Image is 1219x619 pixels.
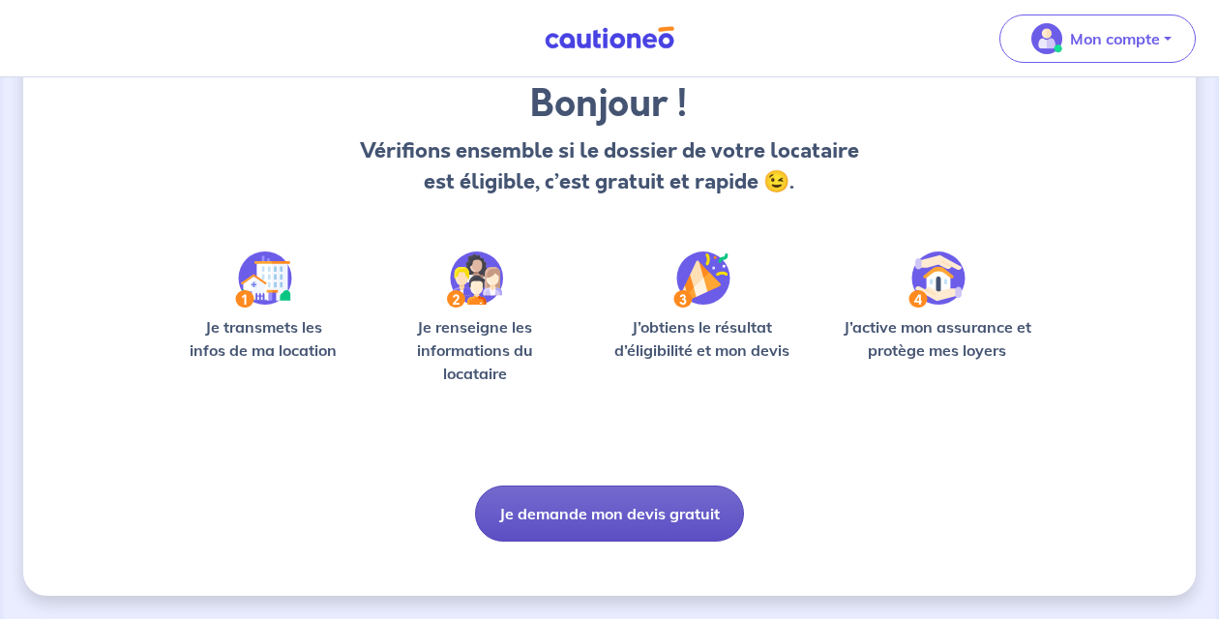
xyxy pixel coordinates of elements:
[537,26,682,50] img: Cautioneo
[358,81,861,128] h3: Bonjour !
[475,486,744,542] button: Je demande mon devis gratuit
[673,251,730,308] img: /static/f3e743aab9439237c3e2196e4328bba9/Step-3.svg
[908,251,966,308] img: /static/bfff1cf634d835d9112899e6a3df1a5d/Step-4.svg
[178,315,348,362] p: Je transmets les infos de ma location
[999,15,1196,63] button: illu_account_valid_menu.svgMon compte
[602,315,803,362] p: J’obtiens le résultat d’éligibilité et mon devis
[1031,23,1062,54] img: illu_account_valid_menu.svg
[235,251,292,308] img: /static/90a569abe86eec82015bcaae536bd8e6/Step-1.svg
[1070,27,1160,50] p: Mon compte
[447,251,503,308] img: /static/c0a346edaed446bb123850d2d04ad552/Step-2.svg
[379,315,571,385] p: Je renseigne les informations du locataire
[358,135,861,197] p: Vérifions ensemble si le dossier de votre locataire est éligible, c’est gratuit et rapide 😉.
[834,315,1041,362] p: J’active mon assurance et protège mes loyers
